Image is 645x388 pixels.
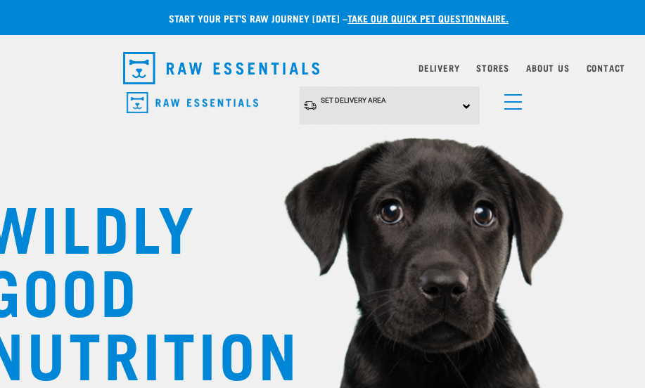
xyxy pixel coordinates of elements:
[127,92,258,114] img: Raw Essentials Logo
[347,15,509,20] a: take our quick pet questionnaire.
[303,100,317,111] img: van-moving.png
[526,65,569,70] a: About Us
[497,86,523,111] a: menu
[112,46,534,90] nav: dropdown navigation
[123,52,320,84] img: Raw Essentials Logo
[476,65,509,70] a: Stores
[419,65,459,70] a: Delivery
[587,65,626,70] a: Contact
[321,96,386,104] span: Set Delivery Area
